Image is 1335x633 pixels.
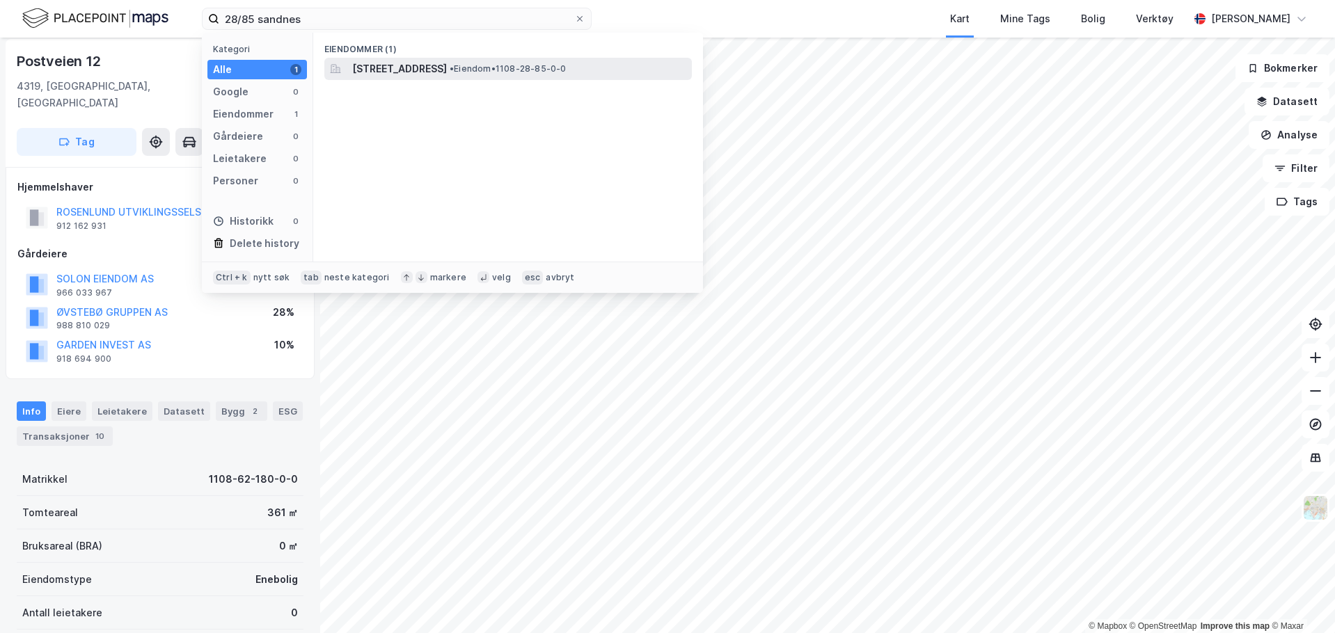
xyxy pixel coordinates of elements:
div: nytt søk [253,272,290,283]
div: 0 [290,216,301,227]
div: 918 694 900 [56,353,111,364]
div: 0 [290,175,301,186]
div: Eiere [52,401,86,421]
div: 28% [273,304,294,321]
div: Hjemmelshaver [17,179,303,195]
div: 0 [290,153,301,164]
div: 4319, [GEOGRAPHIC_DATA], [GEOGRAPHIC_DATA] [17,78,229,111]
div: Historikk [213,213,274,230]
iframe: Chat Widget [1265,566,1335,633]
div: 2 [248,404,262,418]
span: [STREET_ADDRESS] [352,61,447,77]
div: 10 [93,429,107,443]
div: 361 ㎡ [267,504,298,521]
div: 0 [291,604,298,621]
div: Delete history [230,235,299,252]
div: Datasett [158,401,210,421]
button: Analyse [1249,121,1329,149]
div: Bolig [1081,10,1105,27]
div: Matrikkel [22,471,68,488]
div: Eiendomstype [22,571,92,588]
button: Tag [17,128,136,156]
div: Eiendommer (1) [313,33,703,58]
div: markere [430,272,466,283]
a: Improve this map [1201,621,1270,631]
div: tab [301,271,322,285]
div: Gårdeiere [213,128,263,145]
div: avbryt [546,272,574,283]
button: Datasett [1245,88,1329,115]
div: Antall leietakere [22,604,102,621]
div: Leietakere [92,401,152,421]
div: Verktøy [1136,10,1174,27]
input: Søk på adresse, matrikkel, gårdeiere, leietakere eller personer [219,8,574,29]
div: Mine Tags [1000,10,1050,27]
div: Info [17,401,46,421]
span: • [450,63,454,74]
div: Transaksjoner [17,426,113,446]
div: 912 162 931 [56,221,106,232]
div: Postveien 12 [17,50,104,72]
div: Google [213,83,248,100]
div: neste kategori [324,272,390,283]
a: OpenStreetMap [1130,621,1197,631]
div: 988 810 029 [56,320,110,331]
div: [PERSON_NAME] [1211,10,1290,27]
div: ESG [273,401,303,421]
div: Gårdeiere [17,246,303,262]
img: Z [1302,495,1329,521]
div: esc [522,271,544,285]
div: 966 033 967 [56,287,112,298]
div: 0 ㎡ [279,538,298,554]
div: Leietakere [213,150,267,167]
div: 1108-62-180-0-0 [209,471,298,488]
div: Alle [213,61,232,78]
div: Bruksareal (BRA) [22,538,102,554]
a: Mapbox [1089,621,1127,631]
button: Bokmerker [1235,54,1329,82]
div: 0 [290,86,301,97]
div: 10% [274,337,294,353]
div: Enebolig [255,571,298,588]
div: Kart [950,10,970,27]
span: Eiendom • 1108-28-85-0-0 [450,63,567,74]
div: Tomteareal [22,504,78,521]
img: logo.f888ab2527a4732fd821a326f86c7f29.svg [22,6,168,31]
div: velg [492,272,511,283]
div: 1 [290,64,301,75]
button: Tags [1265,188,1329,216]
div: Kategori [213,44,307,54]
div: Bygg [216,401,267,421]
div: 1 [290,109,301,120]
div: 0 [290,131,301,142]
div: Ctrl + k [213,271,251,285]
div: Kontrollprogram for chat [1265,566,1335,633]
div: Eiendommer [213,106,274,122]
button: Filter [1263,154,1329,182]
div: Personer [213,173,258,189]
